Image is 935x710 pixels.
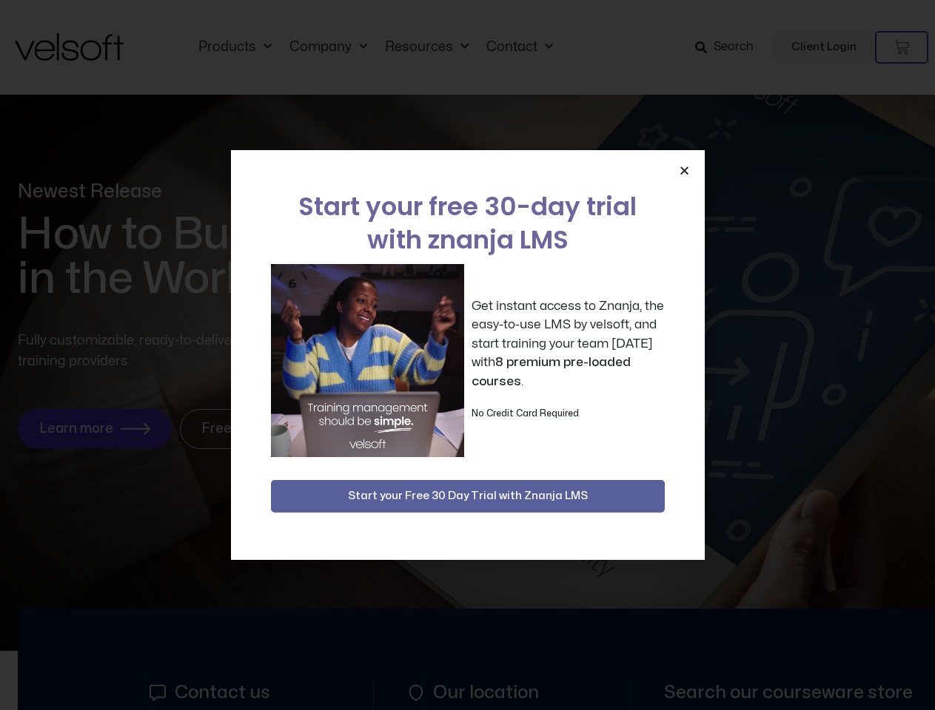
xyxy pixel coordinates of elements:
p: Get instant access to Znanja, the easy-to-use LMS by velsoft, and start training your team [DATE]... [472,297,665,391]
h2: Start your free 30-day trial with znanja LMS [271,190,665,257]
img: a woman sitting at her laptop dancing [271,264,464,457]
strong: 8 premium pre-loaded courses [472,356,631,388]
button: Start your Free 30 Day Trial with Znanja LMS [271,480,665,513]
strong: No Credit Card Required [472,409,579,418]
a: Close [679,165,690,176]
span: Start your Free 30 Day Trial with Znanja LMS [348,487,588,505]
